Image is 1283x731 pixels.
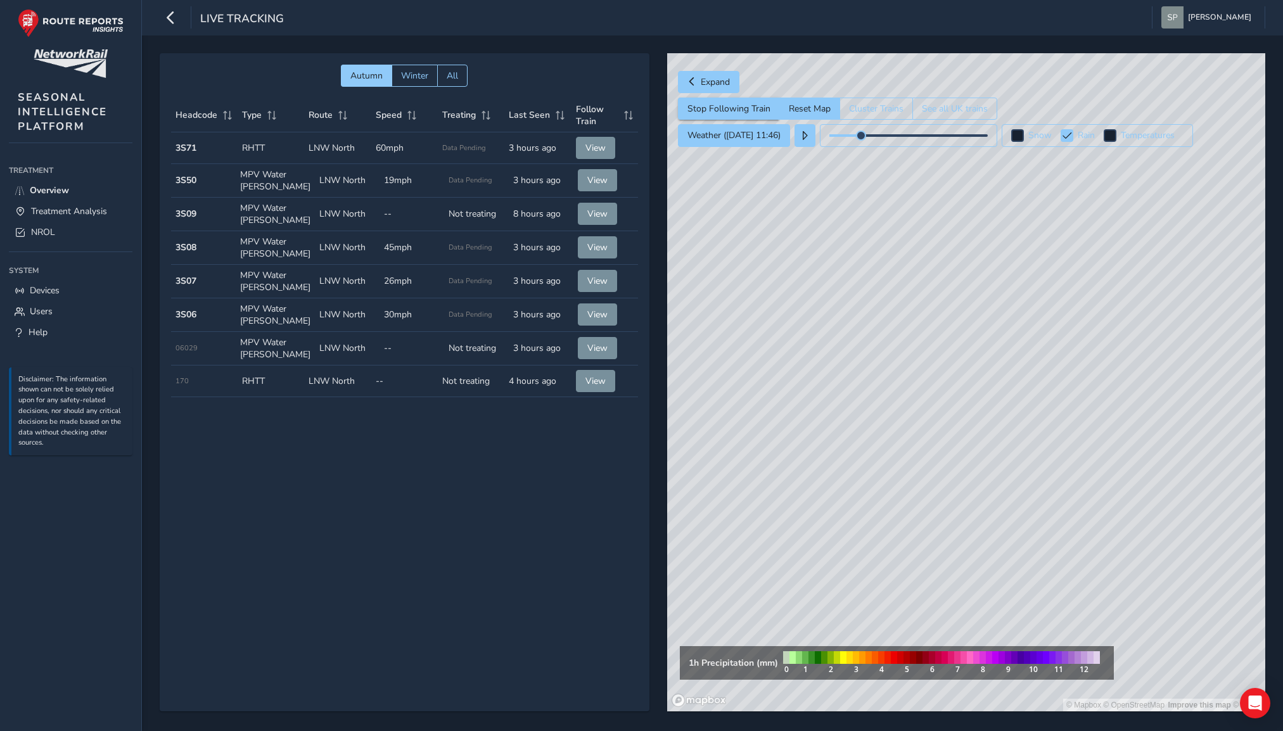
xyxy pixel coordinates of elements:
span: Headcode [176,109,217,121]
span: Winter [401,70,428,82]
label: Rain [1078,131,1095,140]
strong: 3S06 [176,308,196,321]
span: Data Pending [442,143,486,153]
td: LNW North [315,265,380,298]
button: View [576,137,615,159]
span: View [587,174,608,186]
td: 3 hours ago [509,298,573,332]
button: View [578,303,617,326]
button: Autumn [341,65,392,87]
span: View [587,241,608,253]
img: diamond-layout [1161,6,1184,29]
button: All [437,65,468,87]
span: SEASONAL INTELLIGENCE PLATFORM [18,90,107,134]
td: 8 hours ago [509,198,573,231]
span: 06029 [176,343,198,353]
p: Disclaimer: The information shown can not be solely relied upon for any safety-related decisions,... [18,374,126,449]
button: Weather ([DATE] 11:46) [678,124,790,147]
button: [PERSON_NAME] [1161,6,1256,29]
button: View [578,236,617,258]
span: View [587,275,608,287]
td: 60mph [371,132,438,164]
span: Type [242,109,262,121]
td: Not treating [444,198,509,231]
span: Data Pending [449,276,492,286]
button: See all UK trains [912,98,997,120]
a: Treatment Analysis [9,201,132,222]
span: 170 [176,376,189,386]
span: Follow Train [576,103,620,127]
button: View [576,370,615,392]
span: Treating [442,109,476,121]
a: Help [9,322,132,343]
button: View [578,270,617,292]
td: 45mph [380,231,444,265]
span: Treatment Analysis [31,205,107,217]
td: 26mph [380,265,444,298]
button: Reset Map [779,98,839,120]
td: LNW North [304,365,371,397]
img: rain legend [778,646,1105,680]
button: View [578,169,617,191]
button: Snow Rain Temperatures [1002,124,1193,147]
td: 3 hours ago [509,332,573,365]
td: LNW North [315,198,380,231]
img: rr logo [18,9,124,37]
td: 3 hours ago [504,132,571,164]
strong: 3S07 [176,275,196,287]
td: MPV Water [PERSON_NAME] [236,332,315,365]
td: LNW North [315,164,380,198]
span: Data Pending [449,243,492,252]
td: 3 hours ago [509,231,573,265]
label: Temperatures [1121,131,1175,140]
a: Devices [9,280,132,301]
span: Autumn [350,70,383,82]
td: 3 hours ago [509,164,573,198]
strong: 1h Precipitation (mm) [689,657,778,669]
td: MPV Water [PERSON_NAME] [236,265,315,298]
td: MPV Water [PERSON_NAME] [236,231,315,265]
td: -- [380,332,444,365]
span: [PERSON_NAME] [1188,6,1251,29]
td: LNW North [315,231,380,265]
strong: 3S71 [176,142,196,154]
button: View [578,203,617,225]
a: Users [9,301,132,322]
td: LNW North [304,132,371,164]
button: Stop Following Train [678,98,779,120]
td: LNW North [315,332,380,365]
div: System [9,261,132,280]
td: -- [371,365,438,397]
strong: 3S08 [176,241,196,253]
span: Live Tracking [200,11,284,29]
label: Snow [1028,131,1052,140]
a: Overview [9,180,132,201]
span: Help [29,326,48,338]
td: 19mph [380,164,444,198]
button: Expand [678,71,739,93]
button: View [578,337,617,359]
strong: 3S09 [176,208,196,220]
a: NROL [9,222,132,243]
img: customer logo [34,49,108,78]
td: -- [380,198,444,231]
div: Open Intercom Messenger [1240,688,1270,718]
strong: 3S50 [176,174,196,186]
span: View [587,308,608,321]
span: Expand [701,76,730,88]
td: Not treating [444,332,509,365]
span: Data Pending [449,175,492,185]
button: Winter [392,65,437,87]
td: MPV Water [PERSON_NAME] [236,164,315,198]
span: View [585,142,606,154]
span: Route [309,109,333,121]
span: View [587,208,608,220]
td: RHTT [238,132,304,164]
span: Overview [30,184,69,196]
span: Users [30,305,53,317]
td: 4 hours ago [504,365,571,397]
td: MPV Water [PERSON_NAME] [236,298,315,332]
td: RHTT [238,365,304,397]
span: Data Pending [449,310,492,319]
span: Speed [376,109,402,121]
